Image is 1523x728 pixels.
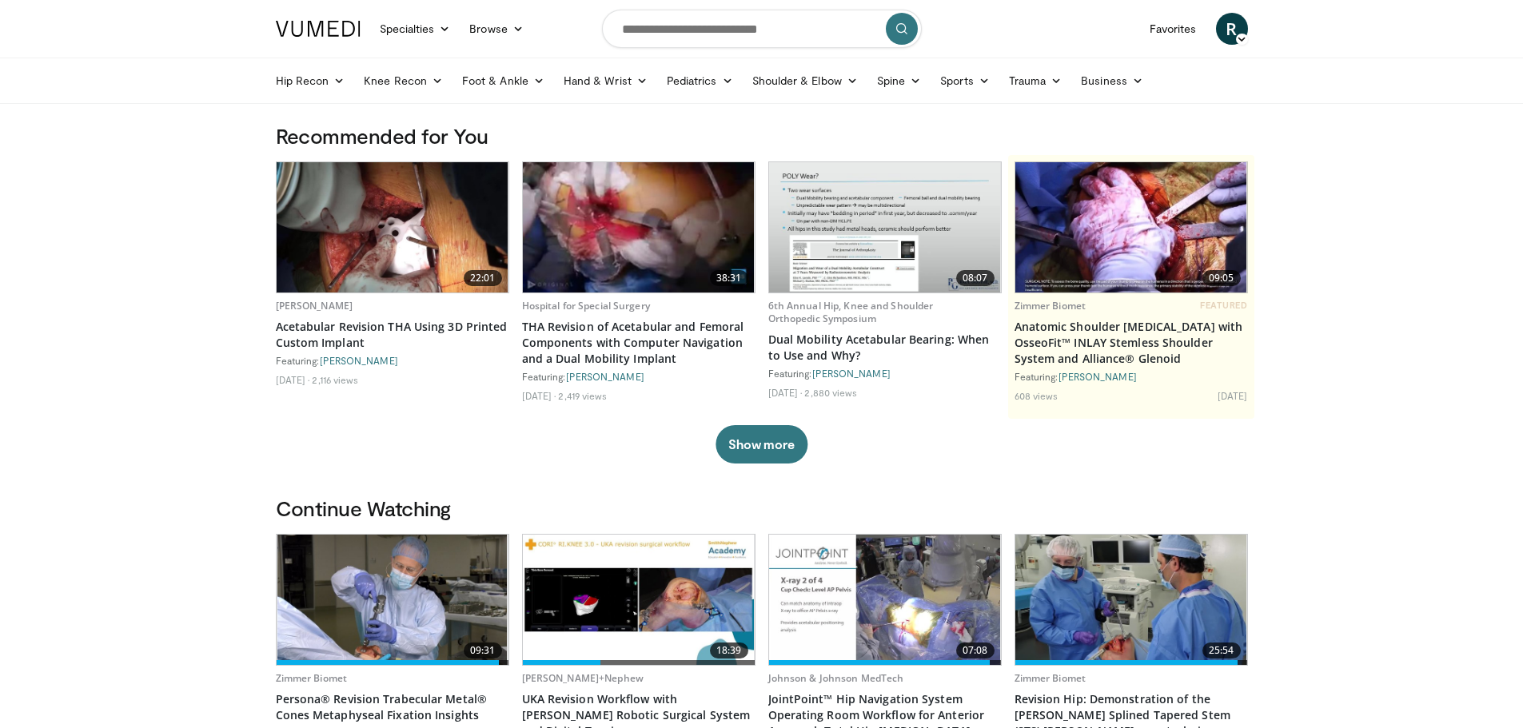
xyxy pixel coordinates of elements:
[276,21,361,37] img: VuMedi Logo
[277,162,508,292] img: 10496904-4454-4c9a-9b4a-6ddfe8234fc4.620x360_q85_upscale.jpg
[1200,300,1247,311] span: FEATURED
[1059,371,1137,382] a: [PERSON_NAME]
[1218,389,1248,402] li: [DATE]
[453,65,554,97] a: Foot & Ankle
[320,355,398,366] a: [PERSON_NAME]
[266,65,355,97] a: Hip Recon
[464,642,502,658] span: 09:31
[768,299,934,325] a: 6th Annual Hip, Knee and Shoulder Orthopedic Symposium
[354,65,453,97] a: Knee Recon
[602,10,922,48] input: Search topics, interventions
[716,425,807,463] button: Show more
[999,65,1072,97] a: Trauma
[1202,642,1241,658] span: 25:54
[1015,535,1247,665] a: 25:54
[931,65,999,97] a: Sports
[769,535,1001,665] a: 07:08
[277,162,508,292] a: 22:01
[768,671,904,685] a: Johnson & Johnson MedTech
[276,495,1248,521] h3: Continue Watching
[710,642,748,658] span: 18:39
[657,65,743,97] a: Pediatrics
[1140,13,1206,45] a: Favorites
[522,299,650,312] a: Hospital for Special Surgery
[956,642,995,658] span: 07:08
[768,332,1002,364] a: Dual Mobility Acetabular Bearing: When to Use and Why?
[522,389,556,402] li: [DATE]
[276,123,1248,149] h3: Recommended for You
[1015,389,1059,402] li: 608 views
[276,354,509,367] div: Featuring:
[1015,319,1248,367] a: Anatomic Shoulder [MEDICAL_DATA] with OsseoFit™ INLAY Stemless Shoulder System and Alliance® Glenoid
[812,368,891,379] a: [PERSON_NAME]
[276,319,509,351] a: Acetabular Revision THA Using 3D Printed Custom Implant
[1015,162,1247,292] a: 09:05
[1071,65,1153,97] a: Business
[867,65,931,97] a: Spine
[277,535,507,665] img: 5d9817d8-8e99-444c-9d8a-41f942f668ca.620x360_q85_upscale.jpg
[276,691,509,723] a: Persona® Revision Trabecular Metal® Cones Metaphyseal Fixation Insights
[522,671,644,685] a: [PERSON_NAME]+Nephew
[1015,162,1247,292] img: 59d0d6d9-feca-4357-b9cd-4bad2cd35cb6.620x360_q85_upscale.jpg
[460,13,533,45] a: Browse
[276,671,348,685] a: Zimmer Biomet
[1015,671,1086,685] a: Zimmer Biomet
[1015,370,1248,383] div: Featuring:
[370,13,460,45] a: Specialties
[522,370,756,383] div: Featuring:
[1216,13,1248,45] a: R
[566,371,644,382] a: [PERSON_NAME]
[558,389,607,402] li: 2,419 views
[523,162,755,292] img: b03a1703-607f-439a-8a67-e2a2b5182372.620x360_q85_upscale.jpg
[464,270,502,286] span: 22:01
[804,386,857,399] li: 2,880 views
[769,162,1001,292] a: 08:07
[1015,299,1086,312] a: Zimmer Biomet
[1015,535,1247,665] img: b1f1d919-f7d7-4a9d-8c53-72aa71ce2120.620x360_q85_upscale.jpg
[554,65,657,97] a: Hand & Wrist
[276,373,310,386] li: [DATE]
[276,299,353,312] a: [PERSON_NAME]
[312,373,358,386] li: 2,116 views
[769,535,1001,665] img: 9839896a-496b-4e3b-96d6-2f22a2334984.620x360_q85_upscale.jpg
[769,162,1001,292] img: 702d655b-ab56-4297-a745-f8952d4db9eb.620x360_q85_upscale.jpg
[743,65,867,97] a: Shoulder & Elbow
[523,162,755,292] a: 38:31
[768,367,1002,380] div: Featuring:
[277,535,508,665] a: 09:31
[710,270,748,286] span: 38:31
[522,319,756,367] a: THA Revision of Acetabular and Femoral Components with Computer Navigation and a Dual Mobility Im...
[1202,270,1241,286] span: 09:05
[523,535,755,665] img: 02205603-5ba6-4c11-9b25-5721b1ef82fa.620x360_q85_upscale.jpg
[523,535,755,665] a: 18:39
[768,386,803,399] li: [DATE]
[956,270,995,286] span: 08:07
